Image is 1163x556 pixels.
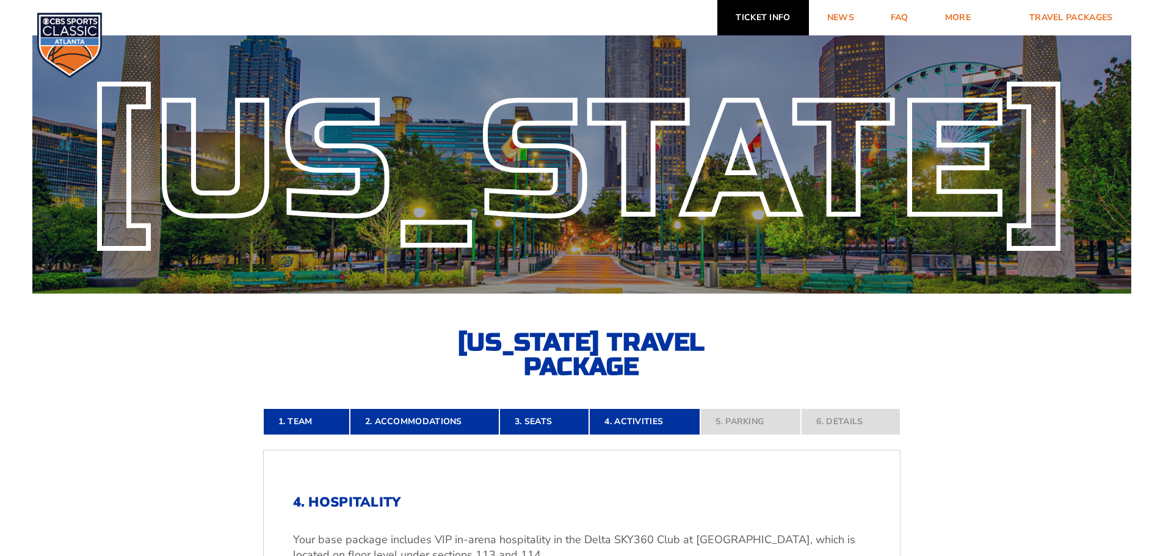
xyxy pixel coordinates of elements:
[447,330,716,379] h2: [US_STATE] Travel Package
[499,408,589,435] a: 3. Seats
[263,408,350,435] a: 1. Team
[37,12,103,78] img: CBS Sports Classic
[293,494,871,510] h2: 4. Hospitality
[32,96,1131,226] div: [US_STATE]
[350,408,499,435] a: 2. Accommodations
